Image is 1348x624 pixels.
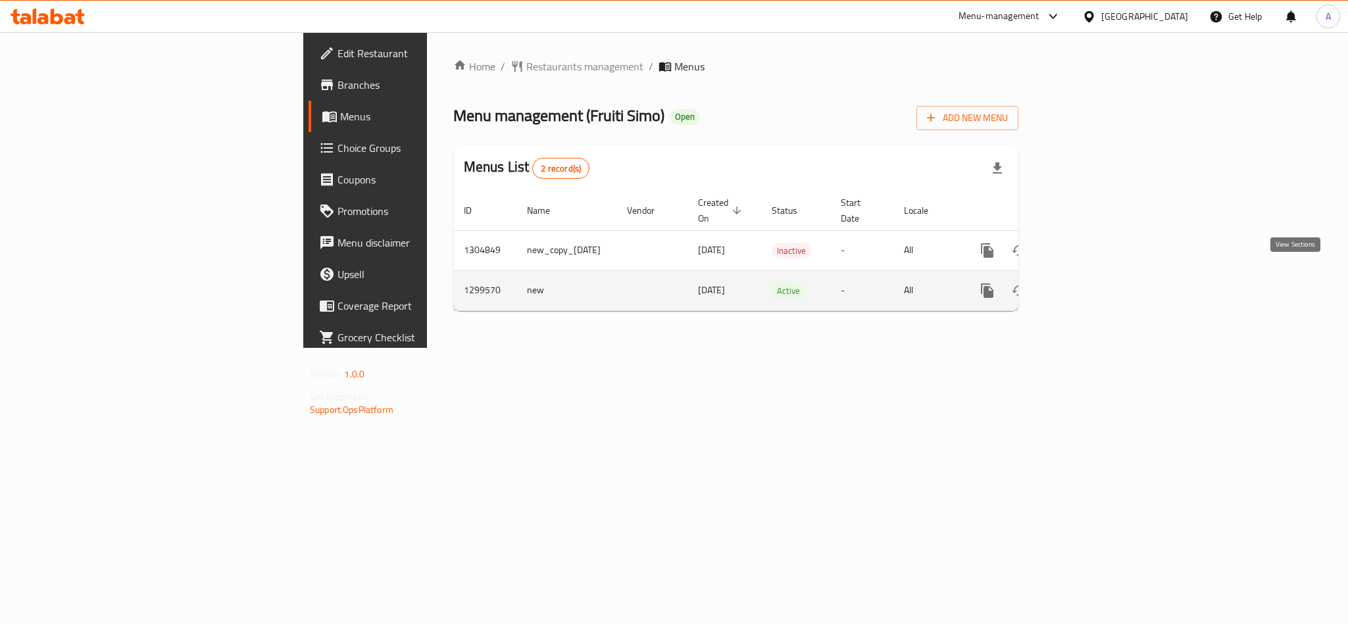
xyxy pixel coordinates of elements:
span: Name [527,203,567,218]
div: Export file [982,153,1013,184]
span: Vendor [627,203,672,218]
a: Branches [309,69,528,101]
span: Version: [310,366,342,383]
a: Menus [309,101,528,132]
a: Edit Restaurant [309,37,528,69]
span: Grocery Checklist [337,329,518,345]
span: Get support on: [310,388,370,405]
span: Promotions [337,203,518,219]
td: - [830,230,893,270]
span: Add New Menu [927,110,1008,126]
div: Menu-management [959,9,1039,24]
span: 2 record(s) [533,162,589,175]
td: - [830,270,893,310]
a: Support.OpsPlatform [310,401,393,418]
a: Coupons [309,164,528,195]
span: Branches [337,77,518,93]
span: A [1326,9,1331,24]
span: Start Date [841,195,878,226]
a: Promotions [309,195,528,227]
span: Inactive [772,243,811,258]
h2: Menus List [464,157,589,179]
a: Grocery Checklist [309,322,528,353]
span: 1.0.0 [344,366,364,383]
td: All [893,230,961,270]
button: Change Status [1003,275,1035,306]
div: Total records count [532,158,589,179]
td: new_copy_[DATE] [516,230,616,270]
a: Coverage Report [309,290,528,322]
span: Open [670,111,700,122]
div: [GEOGRAPHIC_DATA] [1101,9,1188,24]
a: Menu disclaimer [309,227,528,258]
a: Restaurants management [511,59,643,74]
a: Choice Groups [309,132,528,164]
th: Actions [961,191,1109,231]
span: Coverage Report [337,298,518,314]
span: Menus [674,59,705,74]
button: Change Status [1003,235,1035,266]
table: enhanced table [453,191,1109,311]
td: All [893,270,961,310]
span: [DATE] [698,241,725,258]
span: Active [772,283,805,299]
span: Edit Restaurant [337,45,518,61]
div: Active [772,283,805,299]
span: Status [772,203,814,218]
nav: breadcrumb [453,59,1018,74]
span: Menu disclaimer [337,235,518,251]
span: [DATE] [698,281,725,299]
span: Menu management ( Fruiti Simo ) [453,101,664,130]
span: ID [464,203,489,218]
li: / [649,59,653,74]
button: Add New Menu [916,106,1018,130]
span: Choice Groups [337,140,518,156]
span: Menus [340,108,518,124]
div: Open [670,109,700,125]
span: Upsell [337,266,518,282]
button: more [972,235,1003,266]
span: Created On [698,195,745,226]
span: Restaurants management [526,59,643,74]
span: Locale [904,203,945,218]
td: new [516,270,616,310]
button: more [972,275,1003,306]
span: Coupons [337,172,518,187]
a: Upsell [309,258,528,290]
